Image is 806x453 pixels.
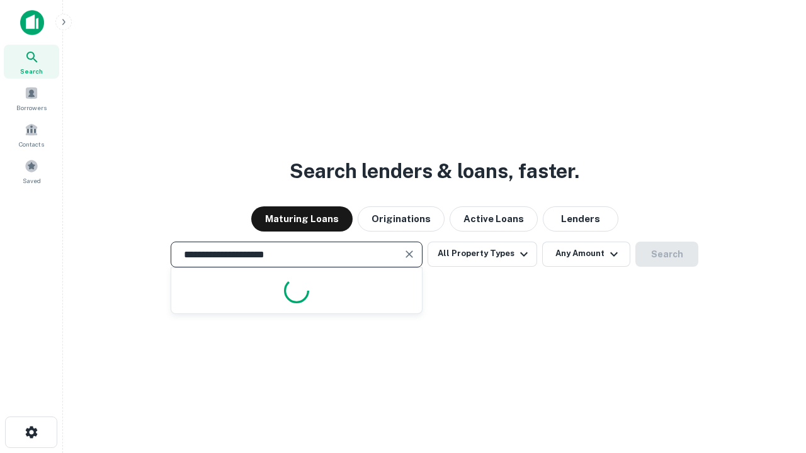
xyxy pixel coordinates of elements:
[4,118,59,152] a: Contacts
[358,206,445,232] button: Originations
[4,81,59,115] a: Borrowers
[542,242,630,267] button: Any Amount
[743,352,806,413] iframe: Chat Widget
[400,245,418,263] button: Clear
[20,66,43,76] span: Search
[20,10,44,35] img: capitalize-icon.png
[23,176,41,186] span: Saved
[428,242,537,267] button: All Property Types
[16,103,47,113] span: Borrowers
[19,139,44,149] span: Contacts
[543,206,618,232] button: Lenders
[290,156,579,186] h3: Search lenders & loans, faster.
[4,45,59,79] a: Search
[251,206,353,232] button: Maturing Loans
[4,154,59,188] a: Saved
[450,206,538,232] button: Active Loans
